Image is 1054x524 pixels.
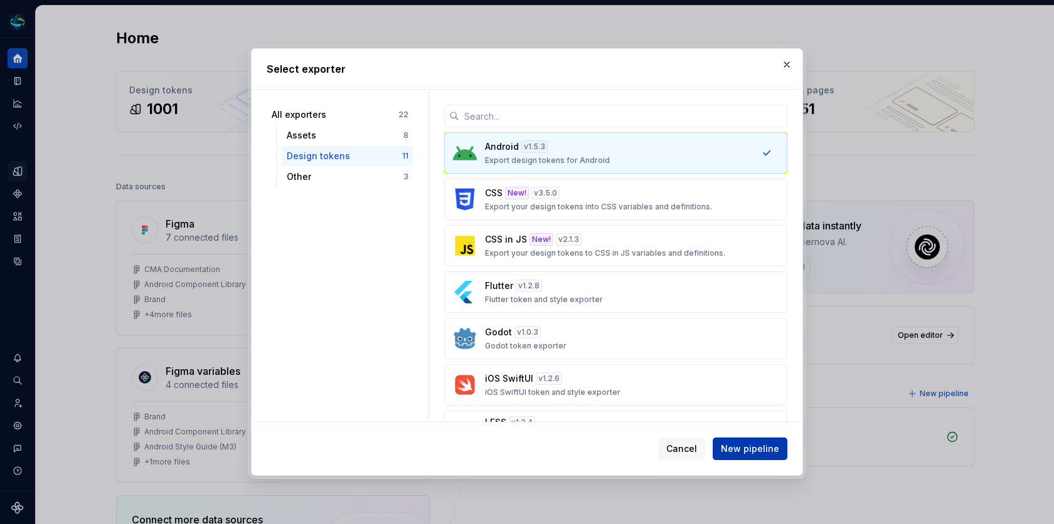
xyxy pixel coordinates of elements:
div: v 1.2.8 [516,280,542,292]
div: v 1.3.4 [509,416,535,429]
p: iOS SwiftUI [485,372,533,385]
button: Androidv1.5.3Export design tokens for Android [444,132,787,174]
div: v 2.1.3 [556,233,582,246]
p: LESS [485,416,506,429]
div: v 1.2.6 [536,372,562,385]
div: 11 [402,151,408,161]
p: Godot [485,326,512,338]
button: New pipeline [713,438,787,460]
div: v 1.5.3 [521,140,548,153]
div: Design tokens [287,150,402,162]
p: Export design tokens for Android [485,155,610,165]
p: Export your design tokens into CSS variables and definitions. [485,202,712,212]
button: Flutterv1.2.8Flutter token and style exporter [444,271,787,313]
p: iOS SwiftUI token and style exporter [485,387,620,397]
div: All exporters [272,108,398,121]
div: v 1.0.3 [514,326,541,338]
div: Assets [287,129,403,142]
p: Flutter token and style exporter [485,295,603,305]
p: Godot token exporter [485,341,567,351]
input: Search... [459,105,787,127]
span: Cancel [666,443,697,455]
p: CSS [485,187,503,199]
h2: Select exporter [267,61,787,76]
button: Godotv1.0.3Godot token exporter [444,318,787,359]
p: Export your design tokens to CSS in JS variables and definitions. [485,248,725,258]
div: Other [287,170,403,183]
button: Other3 [282,167,413,187]
button: Design tokens11 [282,146,413,166]
button: CSS in JSNew!v2.1.3Export your design tokens to CSS in JS variables and definitions. [444,225,787,266]
span: New pipeline [721,443,779,455]
p: Flutter [485,280,513,292]
div: New! [530,233,553,246]
button: LESSv1.3.4Provides automatic export of styling information from your design system library. [444,411,787,457]
p: Android [485,140,519,153]
button: CSSNew!v3.5.0Export your design tokens into CSS variables and definitions. [444,179,787,220]
button: Cancel [658,438,705,460]
button: iOS SwiftUIv1.2.6iOS SwiftUI token and style exporter [444,364,787,406]
button: Assets8 [282,125,413,145]
div: 8 [403,130,408,140]
p: CSS in JS [485,233,527,246]
button: All exporters22 [267,105,413,125]
div: v 3.5.0 [531,187,560,199]
div: New! [505,187,529,199]
div: 22 [398,110,408,120]
div: 3 [403,172,408,182]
